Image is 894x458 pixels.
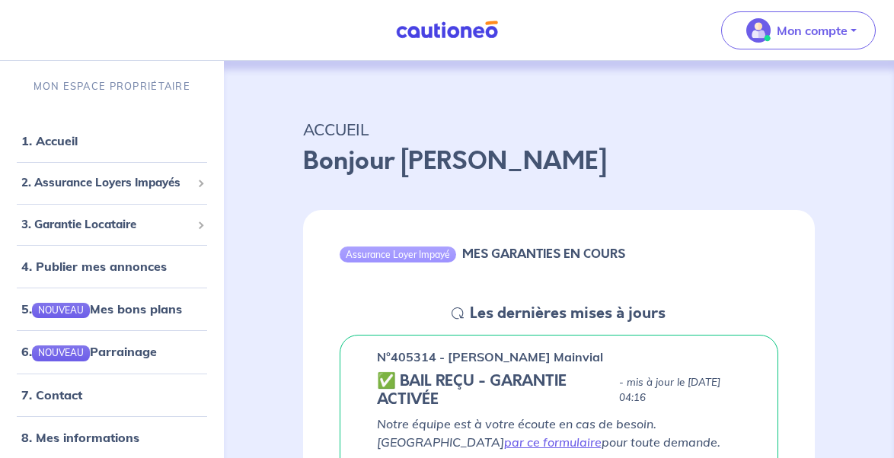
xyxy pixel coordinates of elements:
img: Cautioneo [390,21,504,40]
a: 5.NOUVEAUMes bons plans [21,301,182,316]
div: 8. Mes informations [6,422,218,453]
div: state: CONTRACT-VALIDATED, Context: ,MAYBE-CERTIFICATE,,LESSOR-DOCUMENTS,IS-ODEALIM [377,372,742,409]
a: 4. Publier mes annonces [21,259,167,274]
div: 2. Assurance Loyers Impayés [6,168,218,198]
p: ACCUEIL [303,116,816,143]
a: par ce formulaire [504,434,602,450]
button: illu_account_valid_menu.svgMon compte [721,11,876,49]
a: 7. Contact [21,387,82,402]
p: MON ESPACE PROPRIÉTAIRE [34,79,190,94]
p: Mon compte [777,21,848,40]
div: Assurance Loyer Impayé [340,246,456,262]
div: 4. Publier mes annonces [6,251,218,281]
div: 7. Contact [6,380,218,410]
h5: ✅ BAIL REÇU - GARANTIE ACTIVÉE [377,372,614,409]
h6: MES GARANTIES EN COURS [462,246,625,261]
span: 2. Assurance Loyers Impayés [21,174,191,192]
div: 5.NOUVEAUMes bons plans [6,294,218,324]
img: illu_account_valid_menu.svg [746,18,771,43]
a: 1. Accueil [21,133,78,148]
p: - mis à jour le [DATE] 04:16 [619,375,741,406]
a: 8. Mes informations [21,430,139,445]
p: Bonjour [PERSON_NAME] [303,143,816,180]
div: 6.NOUVEAUParrainage [6,336,218,367]
h5: Les dernières mises à jours [470,304,666,323]
p: n°405314 - [PERSON_NAME] Mainvial [377,348,603,366]
div: 3. Garantie Locataire [6,210,218,240]
div: 1. Accueil [6,126,218,156]
span: 3. Garantie Locataire [21,216,191,234]
p: Notre équipe est à votre écoute en cas de besoin. [GEOGRAPHIC_DATA] pour toute demande. [377,415,742,451]
a: 6.NOUVEAUParrainage [21,344,157,359]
